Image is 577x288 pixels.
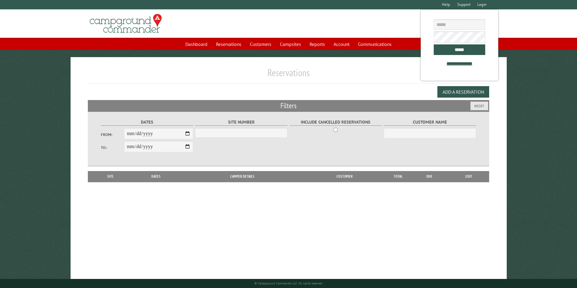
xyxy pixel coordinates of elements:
h1: Reservations [88,67,489,83]
label: Dates [101,119,193,126]
label: Include Cancelled Reservations [290,119,382,126]
label: Site Number [195,119,287,126]
a: Campsites [276,38,305,50]
img: Campground Commander [88,12,164,35]
th: Edit [449,171,489,182]
th: Camper Details [182,171,303,182]
a: Dashboard [182,38,211,50]
th: Customer [303,171,386,182]
th: Site [91,171,130,182]
a: Account [330,38,353,50]
small: © Campground Commander LLC. All rights reserved. [254,281,323,285]
label: Customer Name [384,119,476,126]
button: Reset [470,102,488,110]
th: Due [410,171,449,182]
a: Communications [354,38,395,50]
label: To: [101,145,124,150]
a: Reservations [212,38,245,50]
button: Add a Reservation [437,86,489,98]
th: Total [386,171,410,182]
a: Reports [306,38,329,50]
label: From: [101,132,124,138]
a: Customers [246,38,275,50]
th: Dates [130,171,182,182]
h2: Filters [88,100,489,112]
